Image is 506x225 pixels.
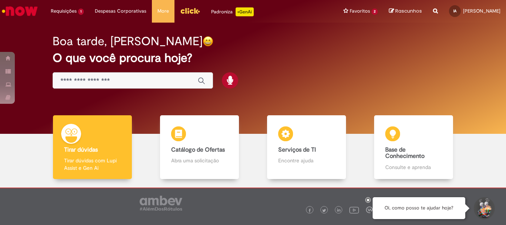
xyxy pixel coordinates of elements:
img: logo_footer_linkedin.png [337,208,341,213]
b: Serviços de TI [278,146,316,153]
a: Tirar dúvidas Tirar dúvidas com Lupi Assist e Gen Ai [39,115,146,179]
button: Iniciar Conversa de Suporte [473,197,495,219]
a: Catálogo de Ofertas Abra uma solicitação [146,115,253,179]
p: Abra uma solicitação [171,157,227,164]
span: Rascunhos [395,7,422,14]
div: Oi, como posso te ajudar hoje? [373,197,465,219]
p: Tirar dúvidas com Lupi Assist e Gen Ai [64,157,120,172]
b: Tirar dúvidas [64,146,98,153]
span: Requisições [51,7,77,15]
img: logo_footer_twitter.png [322,209,326,212]
span: Favoritos [350,7,370,15]
span: More [157,7,169,15]
a: Base de Conhecimento Consulte e aprenda [360,115,467,179]
b: Catálogo de Ofertas [171,146,225,153]
p: +GenAi [236,7,254,16]
h2: O que você procura hoje? [53,52,453,64]
b: Base de Conhecimento [385,146,425,160]
img: logo_footer_workplace.png [366,206,373,213]
span: Despesas Corporativas [95,7,146,15]
img: happy-face.png [203,36,213,47]
span: 1 [78,9,84,15]
p: Encontre ajuda [278,157,334,164]
a: Serviços de TI Encontre ajuda [253,115,360,179]
img: ServiceNow [1,4,39,19]
span: IA [453,9,456,13]
img: logo_footer_youtube.png [349,205,359,215]
div: Padroniza [211,7,254,16]
img: logo_footer_facebook.png [308,209,312,212]
p: Consulte e aprenda [385,163,442,171]
h2: Boa tarde, [PERSON_NAME] [53,35,203,48]
img: logo_footer_ambev_rotulo_gray.png [140,196,182,211]
span: 2 [372,9,378,15]
a: Rascunhos [389,8,422,15]
span: [PERSON_NAME] [463,8,500,14]
img: click_logo_yellow_360x200.png [180,5,200,16]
